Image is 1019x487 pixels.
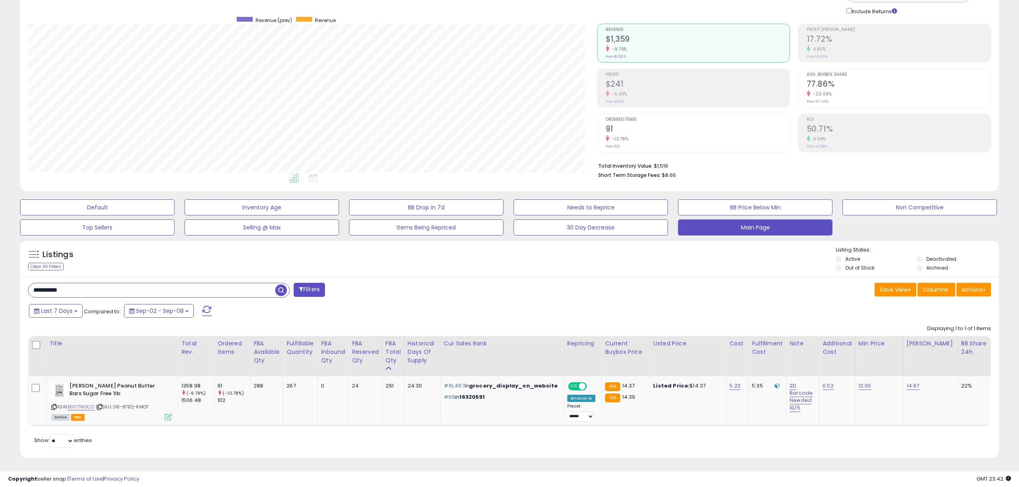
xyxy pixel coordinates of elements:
div: Clear All Filters [28,263,64,270]
small: Prev: 102 [606,144,620,149]
div: Current Buybox Price [605,339,646,356]
span: Revenue [606,28,790,32]
div: 267 [286,382,311,390]
p: Listing States: [836,246,999,254]
button: Filters [294,283,325,297]
div: Total Rev. [181,339,211,356]
h2: $1,359 [606,34,790,45]
span: ROI [807,118,991,122]
div: FBA Available Qty [254,339,280,365]
small: Prev: $1,506 [606,54,626,59]
button: Needs to Reprice [514,199,668,215]
span: grocery_display_on_website [469,382,558,390]
a: Terms of Use [69,475,103,483]
div: Displaying 1 to 1 of 1 items [927,325,991,333]
h5: Listings [43,249,73,260]
small: Prev: 16.90% [807,54,828,59]
div: Min Price [859,339,900,348]
b: [PERSON_NAME] Peanut Butter Bars Sugar Free 1lb [69,382,167,399]
img: 5150nHCMqdL._SL40_.jpg [51,382,67,398]
button: BB Drop in 7d [349,199,503,215]
span: | SKU: D6-87EQ-RMOT [96,404,148,410]
a: 2D Barcode Needed 10/5 [790,382,813,412]
span: Revenue (prev) [256,17,292,24]
span: ON [569,383,579,390]
a: Privacy Policy [104,475,139,483]
h2: $241 [606,79,790,90]
small: 4.85% [810,46,826,52]
button: Main Page [678,219,832,235]
div: 24.30 [408,382,434,390]
span: $8.66 [662,171,676,179]
h2: 17.72% [807,34,991,45]
div: ASIN: [51,382,172,420]
span: Profit [606,73,790,77]
button: 30 Day Decrease [514,219,668,235]
div: 288 [254,382,277,390]
button: Default [20,199,175,215]
label: Out of Stock [845,264,875,271]
button: Non Competitive [842,199,997,215]
div: FBA Total Qty [386,339,401,365]
div: 102 [217,397,250,404]
a: 5.22 [729,382,741,390]
div: Cur Sales Rank [444,339,560,348]
div: 1506.48 [181,397,214,404]
small: -20.09% [810,91,832,97]
b: Listed Price: [653,382,690,390]
label: Archived [926,264,948,271]
a: 14.97 [907,382,920,390]
b: Total Inventory Value: [598,162,653,169]
b: Short Term Storage Fees: [598,172,661,179]
div: Include Returns [840,6,907,16]
button: BB Price Below Min [678,199,832,215]
small: -9.79% [609,46,627,52]
span: OFF [586,383,599,390]
small: Prev: 47.82% [807,144,827,149]
div: $14.37 [653,382,720,390]
span: FBA [71,414,85,421]
span: Ordered Items [606,118,790,122]
div: Ordered Items [217,339,247,356]
li: $1,519 [598,160,985,170]
div: Fulfillable Quantity [286,339,314,356]
div: 22% [961,382,988,390]
div: BB Share 24h. [961,339,991,356]
span: #16,497 [444,382,465,390]
small: Prev: $255 [606,99,623,104]
small: 6.04% [810,136,826,142]
div: Additional Cost [822,339,852,356]
div: Historical Days Of Supply [408,339,437,365]
button: Last 7 Days [29,304,83,318]
small: (-9.79%) [187,390,206,396]
div: 24 [352,382,376,390]
a: 12.00 [859,382,871,390]
small: -5.40% [609,91,627,97]
div: 0 [321,382,342,390]
span: Profit [PERSON_NAME] [807,28,991,32]
button: Selling @ Max [185,219,339,235]
button: Actions [956,283,991,296]
span: Last 7 Days [41,307,73,315]
div: 5.35 [752,382,780,390]
div: Preset: [567,404,595,422]
button: Top Sellers [20,219,175,235]
h2: 77.86% [807,79,991,90]
h2: 91 [606,124,790,135]
p: in [444,394,558,401]
div: 1358.98 [181,382,214,390]
small: FBA [605,382,620,391]
small: FBA [605,394,620,402]
small: -10.78% [609,136,629,142]
div: Note [790,339,816,348]
span: 14.39 [622,393,635,401]
button: Items Being Repriced [349,219,503,235]
div: Fulfillment Cost [752,339,783,356]
span: Sep-02 - Sep-08 [136,307,184,315]
button: Save View [875,283,916,296]
div: seller snap | | [8,475,139,483]
div: 291 [386,382,398,390]
div: FBA inbound Qty [321,339,345,365]
span: 14.37 [622,382,635,390]
div: [PERSON_NAME] [907,339,954,348]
